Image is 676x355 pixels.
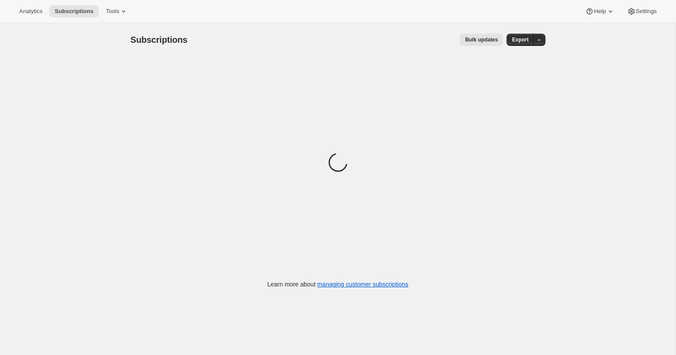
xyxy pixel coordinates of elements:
[594,8,606,15] span: Help
[55,8,93,15] span: Subscriptions
[622,5,662,17] button: Settings
[49,5,99,17] button: Subscriptions
[465,36,498,43] span: Bulk updates
[317,281,408,288] a: managing customer subscriptions
[14,5,48,17] button: Analytics
[267,280,408,289] p: Learn more about
[106,8,119,15] span: Tools
[636,8,657,15] span: Settings
[100,5,133,17] button: Tools
[512,36,528,43] span: Export
[460,34,503,46] button: Bulk updates
[507,34,534,46] button: Export
[19,8,42,15] span: Analytics
[131,35,188,45] span: Subscriptions
[580,5,620,17] button: Help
